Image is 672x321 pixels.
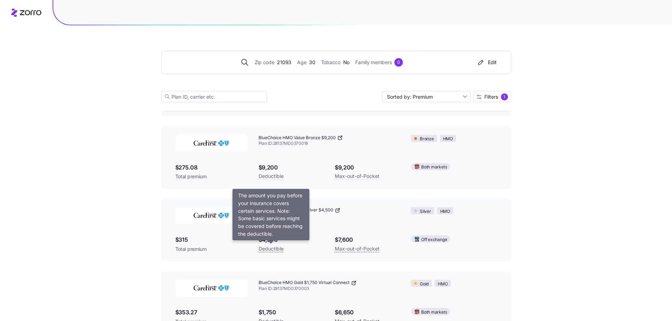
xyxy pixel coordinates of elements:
[473,91,511,102] button: Filters1
[175,308,247,317] span: $353.27
[259,286,400,292] span: Plan ID: 28137MD0370003
[259,308,323,317] span: $1,750
[175,207,247,224] img: CareFirst BlueCross BlueShield
[335,245,380,253] span: Max-out-of-Pocket
[161,91,267,102] input: Plan ID, carrier etc.
[335,308,400,317] span: $6,650
[259,141,400,147] span: Plan ID: 28137MD0370018
[420,281,429,288] span: Gold
[438,281,448,288] span: HMO
[484,94,498,99] span: Filters
[259,163,323,172] span: $9,200
[259,235,323,244] span: $4,500
[277,58,291,66] span: 21093
[382,91,471,102] input: Sort by
[343,58,350,66] span: No
[175,173,247,180] span: Total premium
[474,57,500,68] button: Edit
[297,58,306,66] span: Age
[443,136,453,142] span: HMO
[259,245,284,253] span: Deductible
[335,172,380,180] span: Max-out-of-Pocket
[309,58,315,66] span: 30
[255,58,274,66] span: Zip code
[259,280,350,286] span: BlueChoice HMO Gold $1,750 Virtual Connect
[420,136,434,142] span: Bronze
[394,58,403,67] div: 0
[175,246,247,253] span: Total premium
[259,207,333,213] span: BlueChoice HMO Value Silver $4,500
[421,236,447,243] span: Off exchange
[420,208,431,215] span: Silver
[259,135,336,141] span: BlueChoice HMO Value Bronze $9,200
[477,59,497,66] div: Edit
[175,135,247,152] img: CareFirst BlueCross BlueShield
[421,309,447,316] span: Both markets
[175,235,247,244] span: $315
[355,58,392,66] span: Family members
[175,280,247,297] img: CareFirst BlueCross BlueShield
[259,172,284,180] span: Deductible
[501,93,508,100] div: 1
[175,163,247,172] span: $275.08
[321,58,340,66] span: Tobacco
[440,208,450,215] span: HMO
[421,164,447,171] span: Both markets
[259,213,400,219] span: Plan ID: 28137MD0370020
[335,235,400,244] span: $7,600
[335,163,400,172] span: $9,200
